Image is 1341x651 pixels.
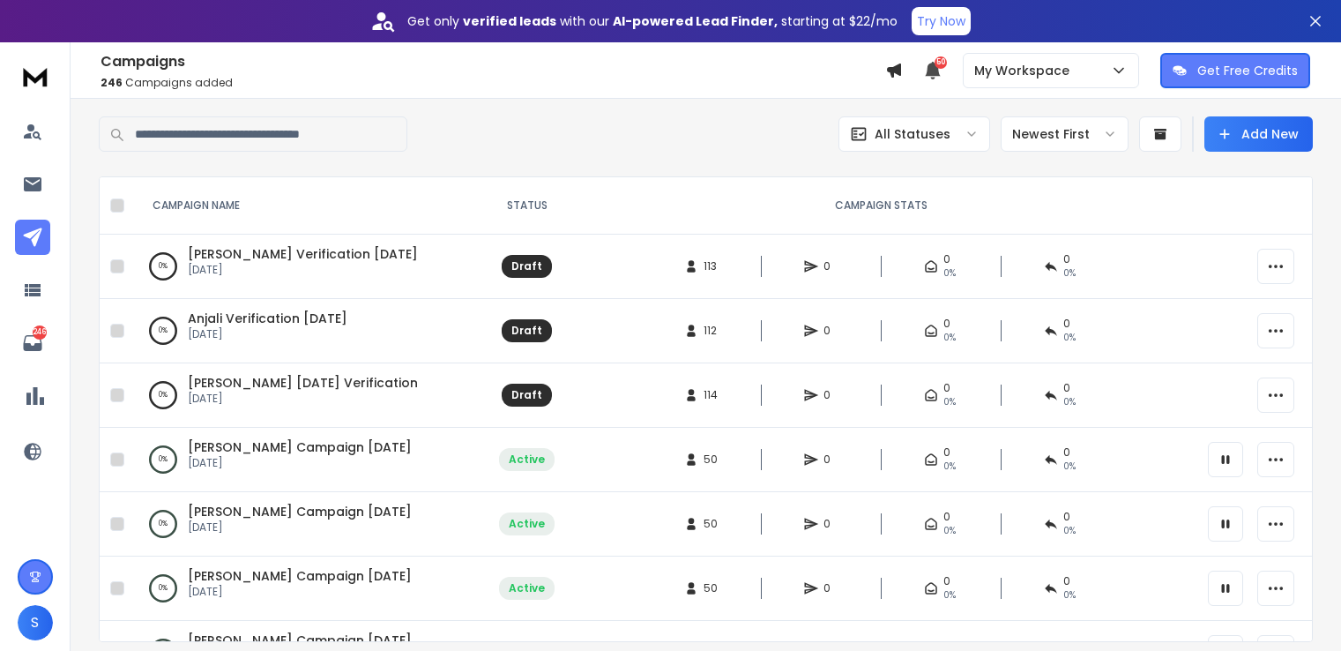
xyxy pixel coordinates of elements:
[943,510,950,524] span: 0
[912,7,971,35] button: Try Now
[509,581,545,595] div: Active
[1063,445,1070,460] span: 0
[131,428,488,492] td: 0%[PERSON_NAME] Campaign [DATE][DATE]
[875,125,950,143] p: All Statuses
[188,503,412,520] a: [PERSON_NAME] Campaign [DATE]
[1063,395,1076,409] span: 0%
[159,451,168,468] p: 0 %
[943,266,956,281] span: 0%
[704,259,721,273] span: 113
[823,453,841,467] span: 0
[1063,331,1076,345] span: 0%
[1063,510,1070,524] span: 0
[823,259,841,273] span: 0
[131,235,488,299] td: 0%[PERSON_NAME] Verification [DATE][DATE]
[131,363,488,428] td: 0%[PERSON_NAME] [DATE] Verification[DATE]
[511,324,542,338] div: Draft
[511,259,542,273] div: Draft
[511,388,542,402] div: Draft
[188,374,418,392] a: [PERSON_NAME] [DATE] Verification
[823,388,841,402] span: 0
[1063,381,1070,395] span: 0
[463,12,556,30] strong: verified leads
[704,517,721,531] span: 50
[565,177,1197,235] th: CAMPAIGN STATS
[15,325,50,361] a: 246
[1160,53,1310,88] button: Get Free Credits
[159,580,168,597] p: 0 %
[823,517,841,531] span: 0
[1063,524,1076,538] span: 0%
[188,567,412,585] a: [PERSON_NAME] Campaign [DATE]
[1001,116,1129,152] button: Newest First
[943,331,956,345] span: 0%
[1063,317,1070,331] span: 0
[613,12,778,30] strong: AI-powered Lead Finder,
[704,388,721,402] span: 114
[188,245,418,263] a: [PERSON_NAME] Verification [DATE]
[101,51,885,72] h1: Campaigns
[1063,588,1076,602] span: 0%
[509,453,545,467] div: Active
[974,62,1077,79] p: My Workspace
[33,325,47,340] p: 246
[188,327,347,341] p: [DATE]
[935,56,947,69] span: 50
[188,310,347,327] a: Anjali Verification [DATE]
[943,588,956,602] span: 0%
[188,632,412,649] a: [PERSON_NAME] Campaign [DATE]
[188,263,418,277] p: [DATE]
[943,317,950,331] span: 0
[188,456,412,470] p: [DATE]
[1063,460,1076,474] span: 0%
[943,395,956,409] span: 0%
[823,581,841,595] span: 0
[704,324,721,338] span: 112
[1063,266,1076,281] span: 0%
[943,574,950,588] span: 0
[159,322,168,340] p: 0 %
[159,515,168,533] p: 0 %
[1063,252,1070,266] span: 0
[943,445,950,460] span: 0
[188,520,412,535] p: [DATE]
[131,492,488,557] td: 0%[PERSON_NAME] Campaign [DATE][DATE]
[1197,62,1298,79] p: Get Free Credits
[101,75,123,90] span: 246
[18,605,53,640] button: S
[917,12,965,30] p: Try Now
[943,524,956,538] span: 0%
[131,177,488,235] th: CAMPAIGN NAME
[188,392,418,406] p: [DATE]
[407,12,898,30] p: Get only with our starting at $22/mo
[488,177,565,235] th: STATUS
[509,517,545,531] div: Active
[943,460,956,474] span: 0%
[1063,574,1070,588] span: 0
[943,252,950,266] span: 0
[1204,116,1313,152] button: Add New
[704,453,721,467] span: 50
[943,381,950,395] span: 0
[159,386,168,404] p: 0 %
[18,60,53,93] img: logo
[131,557,488,621] td: 0%[PERSON_NAME] Campaign [DATE][DATE]
[159,258,168,275] p: 0 %
[704,581,721,595] span: 50
[101,76,885,90] p: Campaigns added
[188,585,412,599] p: [DATE]
[131,299,488,363] td: 0%Anjali Verification [DATE][DATE]
[823,324,841,338] span: 0
[188,438,412,456] a: [PERSON_NAME] Campaign [DATE]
